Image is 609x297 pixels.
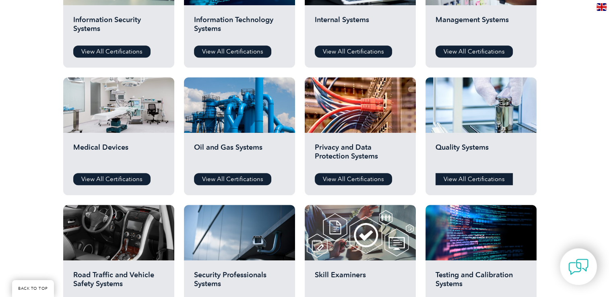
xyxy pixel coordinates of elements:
[73,15,164,39] h2: Information Security Systems
[315,45,392,58] a: View All Certifications
[194,143,285,167] h2: Oil and Gas Systems
[12,280,54,297] a: BACK TO TOP
[194,270,285,295] h2: Security Professionals Systems
[436,270,526,295] h2: Testing and Calibration Systems
[436,143,526,167] h2: Quality Systems
[315,15,406,39] h2: Internal Systems
[194,15,285,39] h2: Information Technology Systems
[436,45,513,58] a: View All Certifications
[597,3,607,11] img: en
[315,270,406,295] h2: Skill Examiners
[73,270,164,295] h2: Road Traffic and Vehicle Safety Systems
[436,173,513,185] a: View All Certifications
[315,143,406,167] h2: Privacy and Data Protection Systems
[73,45,151,58] a: View All Certifications
[568,257,588,277] img: contact-chat.png
[315,173,392,185] a: View All Certifications
[73,143,164,167] h2: Medical Devices
[73,173,151,185] a: View All Certifications
[194,173,271,185] a: View All Certifications
[436,15,526,39] h2: Management Systems
[194,45,271,58] a: View All Certifications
